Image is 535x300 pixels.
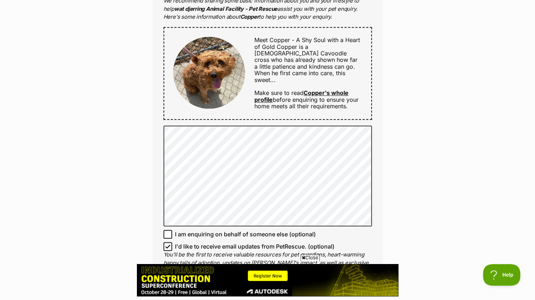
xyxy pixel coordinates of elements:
[254,89,349,103] a: Copper's whole profile
[254,36,360,50] span: Meet Copper - A Shy Soul with a Heart of Gold
[175,242,335,251] span: I'd like to receive email updates from PetRescue. (optional)
[483,264,521,286] iframe: Help Scout Beacon - Open
[163,251,372,275] p: You'll be the first to receive valuable resources for pet guardians, heart-warming happy tails of...
[175,230,316,238] span: I am enquiring on behalf of someone else (optional)
[245,37,362,110] div: Make sure to read before enquiring to ensure your home meets all their requirements.
[174,5,277,12] strong: wat djerring Animal Facility - Pet Rescue
[240,13,259,20] strong: Copper
[300,254,320,261] span: Close
[254,43,358,83] span: Copper is a [DEMOGRAPHIC_DATA] Cavoodle cross who has already shown how far a little patience and...
[173,37,245,109] img: Copper
[137,264,398,296] iframe: Advertisement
